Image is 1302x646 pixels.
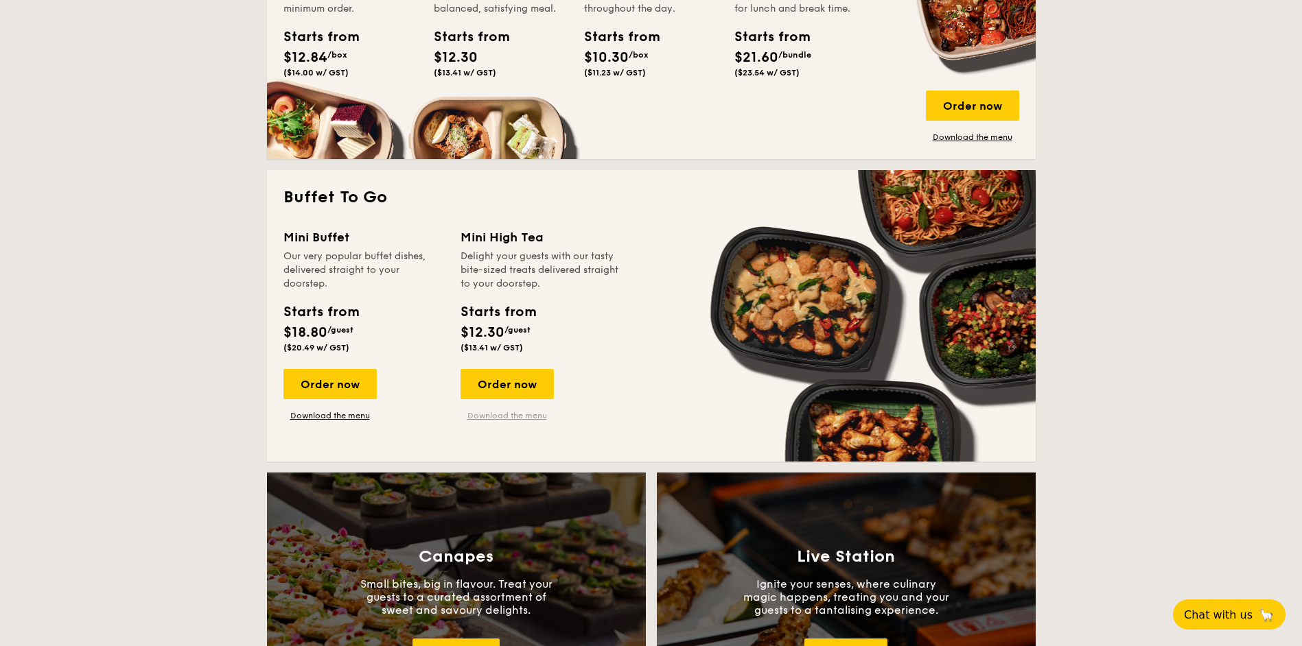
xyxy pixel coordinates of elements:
[419,547,493,566] h3: Canapes
[283,187,1019,208] h2: Buffet To Go
[734,27,796,47] div: Starts from
[584,27,646,47] div: Starts from
[434,49,478,66] span: $12.30
[283,324,327,341] span: $18.80
[778,50,811,60] span: /bundle
[926,132,1019,143] a: Download the menu
[1184,608,1253,621] span: Chat with us
[283,250,444,291] div: Our very popular buffet dishes, delivered straight to your doorstep.
[743,577,949,617] p: Ignite your senses, where culinary magic happens, treating you and your guests to a tantalising e...
[434,68,496,77] span: ($13.41 w/ GST)
[353,577,559,617] p: Small bites, big in flavour. Treat your guests to a curated assortment of sweet and savoury delig...
[461,302,535,322] div: Starts from
[629,50,649,60] span: /box
[327,50,347,60] span: /box
[926,91,1019,121] div: Order now
[283,343,349,352] span: ($20.49 w/ GST)
[1258,607,1275,623] span: 🦙
[434,27,496,47] div: Starts from
[283,68,349,77] span: ($14.00 w/ GST)
[283,49,327,66] span: $12.84
[461,343,523,352] span: ($13.41 w/ GST)
[327,325,353,335] span: /guest
[734,49,778,66] span: $21.60
[283,228,444,247] div: Mini Buffet
[461,228,621,247] div: Mini High Tea
[584,49,629,66] span: $10.30
[734,68,800,77] span: ($23.54 w/ GST)
[283,27,345,47] div: Starts from
[283,302,358,322] div: Starts from
[461,250,621,291] div: Delight your guests with our tasty bite-sized treats delivered straight to your doorstep.
[461,324,504,341] span: $12.30
[461,369,554,399] div: Order now
[461,410,554,421] a: Download the menu
[797,547,895,566] h3: Live Station
[584,68,646,77] span: ($11.23 w/ GST)
[283,410,377,421] a: Download the menu
[1173,599,1286,630] button: Chat with us🦙
[504,325,531,335] span: /guest
[283,369,377,399] div: Order now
